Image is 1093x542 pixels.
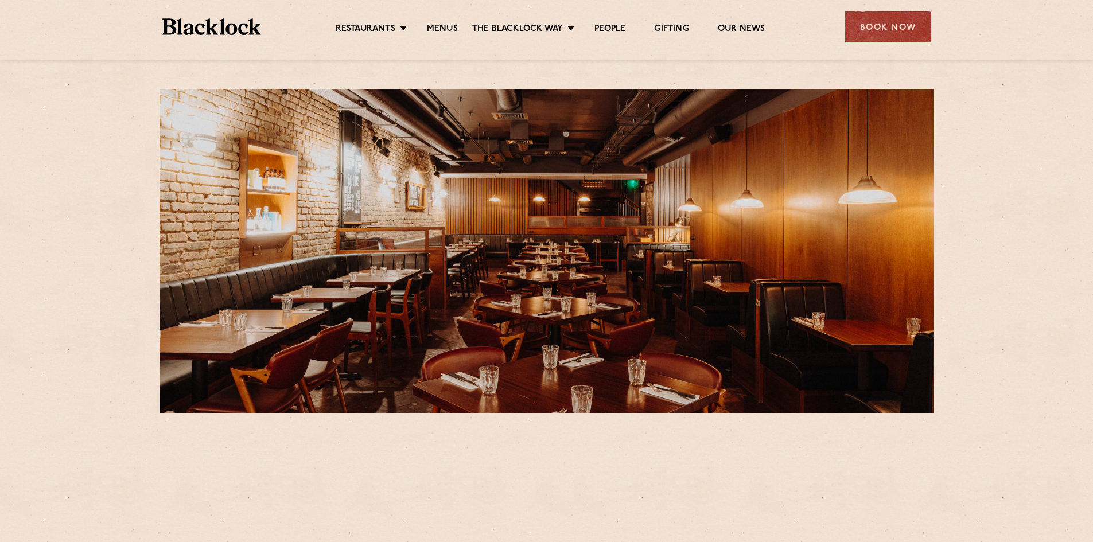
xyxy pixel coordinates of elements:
[845,11,931,42] div: Book Now
[654,24,689,36] a: Gifting
[594,24,625,36] a: People
[472,24,563,36] a: The Blacklock Way
[336,24,395,36] a: Restaurants
[718,24,765,36] a: Our News
[427,24,458,36] a: Menus
[162,18,262,35] img: BL_Textured_Logo-footer-cropped.svg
